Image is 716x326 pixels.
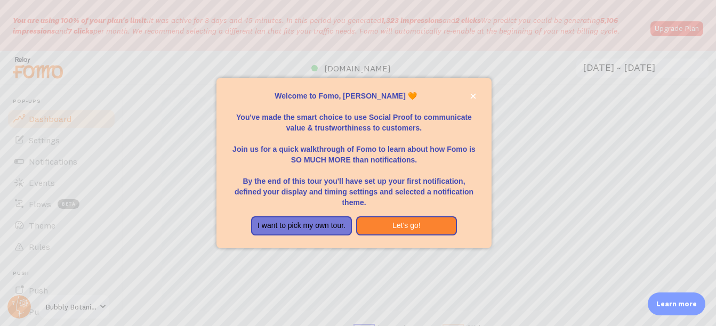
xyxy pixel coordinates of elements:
button: close, [468,91,479,102]
p: You've made the smart choice to use Social Proof to communicate value & trustworthiness to custom... [229,101,478,133]
p: Join us for a quick walkthrough of Fomo to learn about how Fomo is SO MUCH MORE than notifications. [229,133,478,165]
p: By the end of this tour you'll have set up your first notification, defined your display and timi... [229,165,478,208]
p: Learn more [656,299,697,309]
p: Welcome to Fomo, [PERSON_NAME] 🧡 [229,91,478,101]
button: I want to pick my own tour. [251,216,352,235]
div: Learn more [648,292,705,315]
div: Welcome to Fomo, Shelly Johnson 🧡You&amp;#39;ve made the smart choice to use Social Proof to comm... [216,78,491,248]
button: Let's go! [356,216,457,235]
